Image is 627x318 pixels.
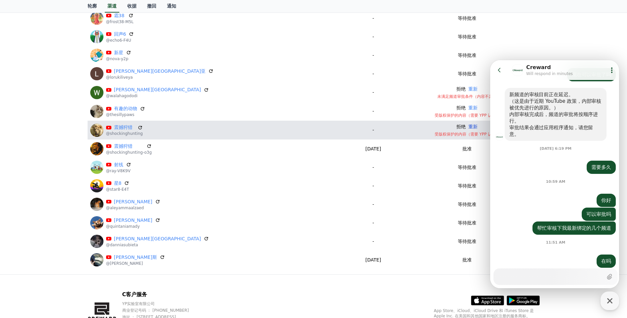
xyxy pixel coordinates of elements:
p: 等待批准 [458,52,476,59]
img: 星8 [90,179,103,192]
button: 重新 [468,86,478,93]
font: 撤回 [147,3,156,9]
img: 震撼狩猎 [90,124,103,137]
p: @quintaniamady [106,224,160,229]
a: [PERSON_NAME] [114,198,152,205]
p: 拒绝 [456,123,466,130]
p: 等待批准 [458,70,476,77]
p: 等待批准 [458,182,476,189]
img: 洛鲁基·利维亚 [90,67,103,80]
p: - [354,219,392,226]
p: @lorukiliveya [106,75,214,80]
img: 回声6 [90,30,103,43]
p: 拒绝 [456,86,466,93]
a: [PERSON_NAME][GEOGRAPHIC_DATA]亚 [114,68,206,75]
font: 收据 [127,3,137,9]
img: 射线 [90,161,103,174]
p: @aleyammaalzaed [106,205,160,211]
a: [PERSON_NAME]斯 [114,254,157,261]
a: 回声6 [114,31,126,38]
p: - [354,15,392,22]
p: @shockinghunting-o3g [106,150,152,155]
p: [DATE] [354,145,392,152]
p: - [354,89,392,96]
p: - [354,70,392,77]
img: 丹妮娅·苏比埃塔 [90,235,103,248]
button: 重新 [468,104,478,111]
p: - [354,164,392,171]
font: 通知 [167,3,176,9]
p: @nova-y2p [106,56,131,61]
a: 有趣的动物 [114,105,137,112]
a: 震撼狩猎 [114,124,135,131]
p: - [354,108,392,115]
a: [PERSON_NAME] [114,217,152,224]
p: YP实验室有限公司 [122,301,202,306]
p: [DATE] [354,257,392,263]
p: 受版权保护的内容（需要 YPP 认证） [397,113,537,118]
p: - [354,52,392,59]
p: @walahagododi [106,93,209,99]
img: 新星 [90,49,103,62]
p: - [354,127,392,134]
a: 星8 [114,180,122,187]
p: 商业登记号码 ： [PHONE_NUMBER] [122,308,202,313]
p: 受版权保护的内容（需要 YPP 认证） [397,132,537,137]
p: 批准 [462,145,472,152]
p: 等待批准 [458,15,476,22]
p: 未满足频道审批条件（内容不足） [397,94,537,99]
p: @star8-E4T [106,187,130,192]
p: 等待批准 [458,164,476,171]
p: 等待批准 [458,201,476,208]
img: 有趣的动物 [90,105,103,118]
img: 莱蒂莎·希尔德雷斯 [90,253,103,266]
iframe: Channel chat [490,60,619,288]
img: 金塔尼亚·马迪 [90,216,103,229]
p: C客户服务 [122,291,202,298]
font: 轮廓 [88,3,97,9]
p: 等待批准 [458,238,476,245]
img: 瓦拉哈·戈多迪 [90,86,103,99]
img: 震撼狩猎 [90,142,103,155]
p: - [354,33,392,40]
p: - [354,238,392,245]
p: @[PERSON_NAME] [106,261,165,266]
a: [PERSON_NAME][GEOGRAPHIC_DATA] [114,235,201,242]
button: 重新 [468,123,478,130]
p: - [354,182,392,189]
img: 阿莱亚玛·阿尔扎德 [90,198,103,211]
p: @echo6-F4U [106,38,134,43]
p: 等待批准 [458,33,476,40]
p: 批准 [462,257,472,263]
p: @ray-V8K9V [106,168,131,174]
font: 渠道 [107,3,117,9]
a: 射线 [114,161,123,168]
a: 震撼狩猎 [114,143,144,150]
p: @frost38-M5L [106,19,134,24]
a: [PERSON_NAME][GEOGRAPHIC_DATA] [114,86,201,93]
p: @danniasubieta [106,242,209,248]
p: @thesillypaws [106,112,145,117]
img: 霜38 [90,12,103,25]
a: 新星 [114,49,123,56]
p: @shockinghunting [106,131,143,136]
p: 拒绝 [456,104,466,111]
a: 霜38 [114,12,126,19]
p: - [354,201,392,208]
p: 等待批准 [458,219,476,226]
